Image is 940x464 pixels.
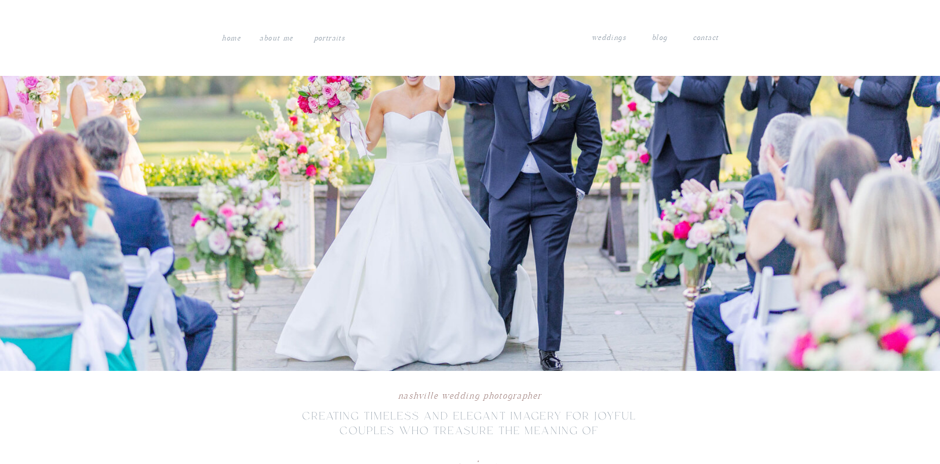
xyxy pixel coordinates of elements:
[278,389,661,408] h1: Nashville wedding photographer
[258,32,294,45] a: About me
[652,31,667,45] a: blog
[591,31,626,45] a: weddings
[221,32,241,45] a: Home
[692,31,719,41] a: contact
[278,410,661,453] p: creating timeless and elegant imagery for joyful couples who treasure the meaning of
[312,32,346,42] a: PORTRAITS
